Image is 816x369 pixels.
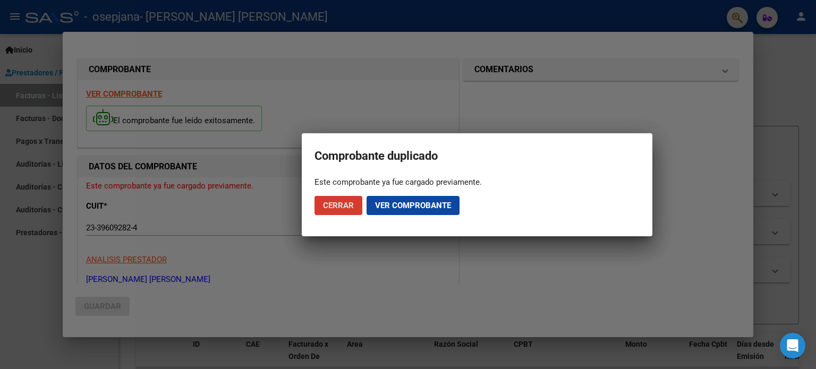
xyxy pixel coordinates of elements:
button: Cerrar [314,196,362,215]
div: Este comprobante ya fue cargado previamente. [314,177,640,187]
h2: Comprobante duplicado [314,146,640,166]
button: Ver comprobante [367,196,460,215]
span: Cerrar [323,201,354,210]
div: Open Intercom Messenger [780,333,805,358]
span: Ver comprobante [375,201,451,210]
